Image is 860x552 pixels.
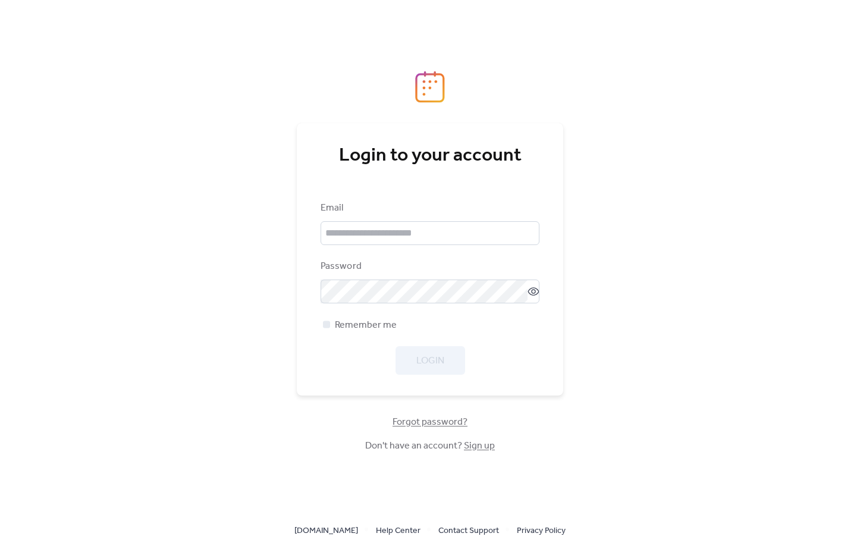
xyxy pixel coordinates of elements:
div: Email [321,201,537,215]
img: logo [415,71,445,103]
span: Remember me [335,318,397,333]
div: Password [321,259,537,274]
div: Login to your account [321,144,539,168]
a: Help Center [376,523,420,538]
a: Contact Support [438,523,499,538]
a: Sign up [464,437,495,455]
a: Privacy Policy [517,523,566,538]
span: [DOMAIN_NAME] [294,524,358,538]
a: Forgot password? [393,419,467,425]
span: Privacy Policy [517,524,566,538]
span: Contact Support [438,524,499,538]
span: Don't have an account? [365,439,495,453]
span: Forgot password? [393,415,467,429]
span: Help Center [376,524,420,538]
a: [DOMAIN_NAME] [294,523,358,538]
